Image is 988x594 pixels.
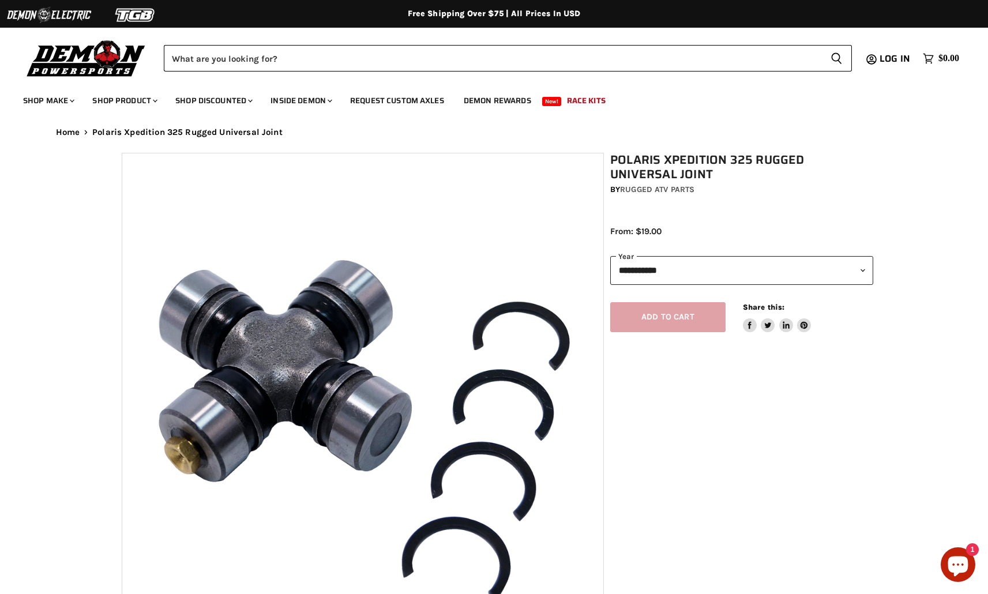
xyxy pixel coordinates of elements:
form: Product [164,45,852,72]
a: Race Kits [558,89,614,112]
span: Share this: [743,303,784,311]
span: From: $19.00 [610,226,662,236]
a: Rugged ATV Parts [620,185,694,194]
a: Log in [874,54,917,64]
a: Request Custom Axles [341,89,453,112]
a: Demon Rewards [455,89,540,112]
a: Home [56,127,80,137]
button: Search [821,45,852,72]
div: Free Shipping Over $75 | All Prices In USD [33,9,956,19]
a: $0.00 [917,50,965,67]
select: year [610,256,873,284]
ul: Main menu [14,84,956,112]
img: TGB Logo 2 [92,4,179,26]
span: New! [542,97,562,106]
img: Demon Electric Logo 2 [6,4,92,26]
aside: Share this: [743,302,812,333]
a: Shop Make [14,89,81,112]
a: Shop Discounted [167,89,260,112]
a: Shop Product [84,89,164,112]
nav: Breadcrumbs [33,127,956,137]
h1: Polaris Xpedition 325 Rugged Universal Joint [610,153,873,182]
div: by [610,183,873,196]
span: $0.00 [938,53,959,64]
img: Demon Powersports [23,37,149,78]
span: Log in [880,51,910,66]
span: Polaris Xpedition 325 Rugged Universal Joint [92,127,283,137]
input: Search [164,45,821,72]
a: Inside Demon [262,89,339,112]
inbox-online-store-chat: Shopify online store chat [937,547,979,585]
